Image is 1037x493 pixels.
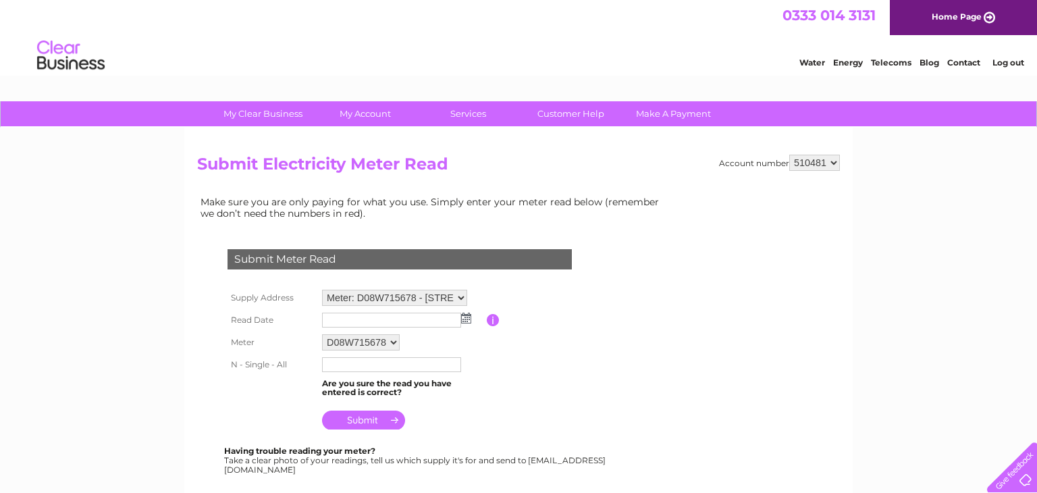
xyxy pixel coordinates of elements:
[310,101,421,126] a: My Account
[618,101,729,126] a: Make A Payment
[197,155,840,180] h2: Submit Electricity Meter Read
[224,446,608,474] div: Take a clear photo of your readings, tell us which supply it's for and send to [EMAIL_ADDRESS][DO...
[224,309,319,331] th: Read Date
[782,7,876,24] a: 0333 014 3131
[920,57,939,68] a: Blog
[992,57,1024,68] a: Log out
[833,57,863,68] a: Energy
[719,155,840,171] div: Account number
[319,375,487,401] td: Are you sure the read you have entered is correct?
[228,249,572,269] div: Submit Meter Read
[322,411,405,430] input: Submit
[197,193,670,222] td: Make sure you are only paying for what you use. Simply enter your meter read below (remember we d...
[413,101,524,126] a: Services
[799,57,825,68] a: Water
[515,101,627,126] a: Customer Help
[207,101,319,126] a: My Clear Business
[947,57,980,68] a: Contact
[224,286,319,309] th: Supply Address
[224,354,319,375] th: N - Single - All
[36,35,105,76] img: logo.png
[487,314,500,326] input: Information
[224,331,319,354] th: Meter
[871,57,911,68] a: Telecoms
[201,7,839,66] div: Clear Business is a trading name of Verastar Limited (registered in [GEOGRAPHIC_DATA] No. 3667643...
[224,446,375,456] b: Having trouble reading your meter?
[461,313,471,323] img: ...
